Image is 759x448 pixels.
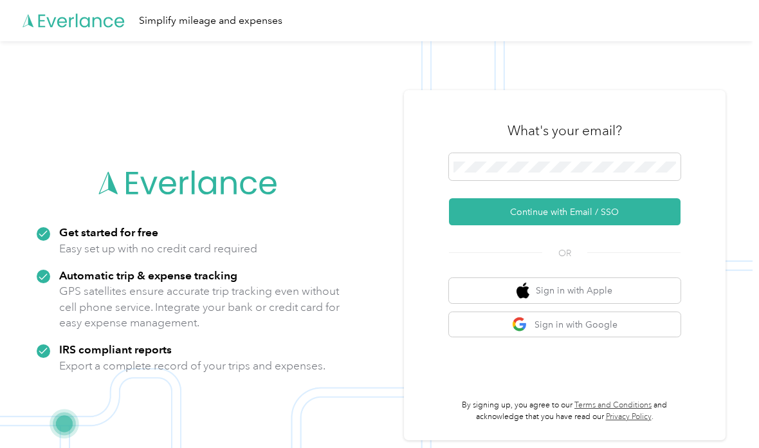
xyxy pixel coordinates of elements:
button: google logoSign in with Google [449,312,681,337]
a: Terms and Conditions [574,400,652,410]
strong: IRS compliant reports [59,342,172,356]
p: Export a complete record of your trips and expenses. [59,358,325,374]
img: apple logo [517,283,529,299]
p: GPS satellites ensure accurate trip tracking even without cell phone service. Integrate your bank... [59,283,340,331]
p: Easy set up with no credit card required [59,241,257,257]
h3: What's your email? [508,122,622,140]
div: Simplify mileage and expenses [139,13,282,29]
img: google logo [512,317,528,333]
p: By signing up, you agree to our and acknowledge that you have read our . [449,400,681,422]
strong: Get started for free [59,225,158,239]
button: Continue with Email / SSO [449,198,681,225]
a: Privacy Policy [606,412,652,422]
strong: Automatic trip & expense tracking [59,268,237,282]
span: OR [542,247,587,260]
button: apple logoSign in with Apple [449,278,681,303]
